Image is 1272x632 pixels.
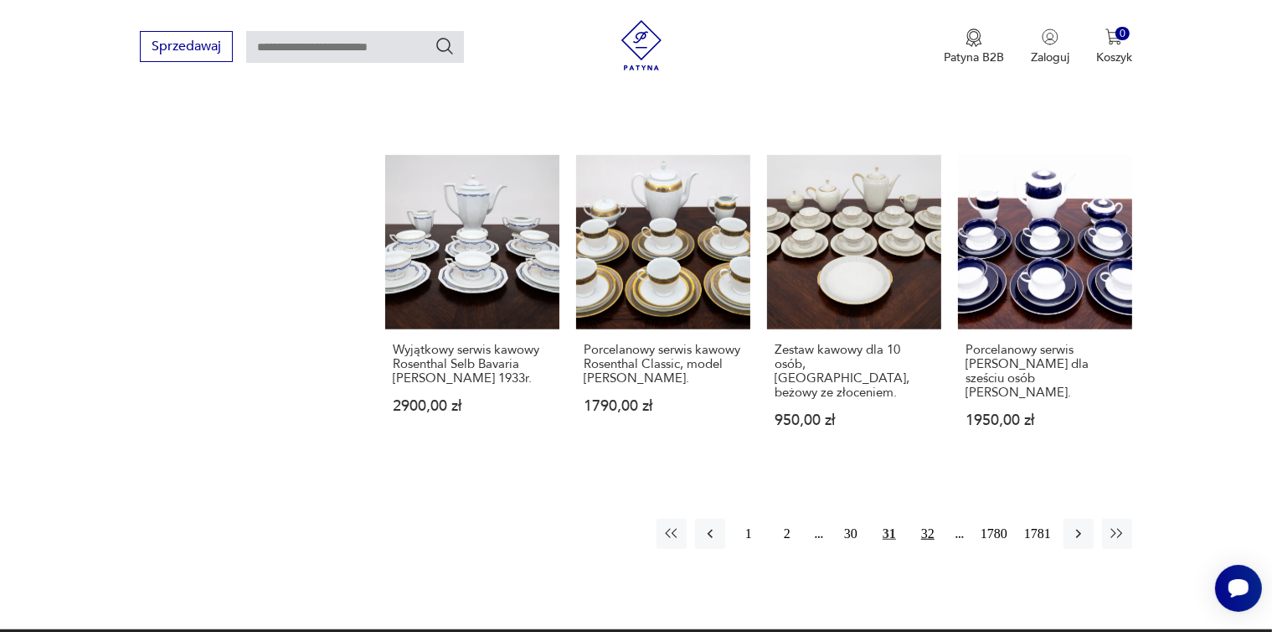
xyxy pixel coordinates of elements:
[1020,519,1055,549] button: 1781
[775,413,934,427] p: 950,00 zł
[976,519,1012,549] button: 1780
[1096,49,1132,65] p: Koszyk
[584,399,743,413] p: 1790,00 zł
[966,343,1125,400] h3: Porcelanowy serwis [PERSON_NAME] dla sześciu osób [PERSON_NAME].
[944,28,1004,65] button: Patyna B2B
[393,399,552,413] p: 2900,00 zł
[944,28,1004,65] a: Ikona medaluPatyna B2B
[1096,28,1132,65] button: 0Koszyk
[772,519,802,549] button: 2
[1031,28,1069,65] button: Zaloguj
[944,49,1004,65] p: Patyna B2B
[435,36,455,56] button: Szukaj
[966,413,1125,427] p: 1950,00 zł
[966,28,982,47] img: Ikona medalu
[775,343,934,400] h3: Zestaw kawowy dla 10 osób, [GEOGRAPHIC_DATA], beżowy ze złoceniem.
[874,519,904,549] button: 31
[140,31,233,62] button: Sprzedawaj
[1031,49,1069,65] p: Zaloguj
[385,155,559,460] a: Wyjątkowy serwis kawowy Rosenthal Selb Bavaria MARIA 1933r.Wyjątkowy serwis kawowy Rosenthal Selb...
[616,20,667,70] img: Patyna - sklep z meblami i dekoracjami vintage
[140,42,233,54] a: Sprzedawaj
[576,155,750,460] a: Porcelanowy serwis kawowy Rosenthal Classic, model Aida Monaco.Porcelanowy serwis kawowy Rosentha...
[393,343,552,386] h3: Wyjątkowy serwis kawowy Rosenthal Selb Bavaria [PERSON_NAME] 1933r.
[1215,565,1262,612] iframe: Smartsupp widget button
[767,155,941,460] a: Zestaw kawowy dla 10 osób, Bavaria, beżowy ze złoceniem.Zestaw kawowy dla 10 osób, [GEOGRAPHIC_DA...
[913,519,943,549] button: 32
[734,519,764,549] button: 1
[836,519,866,549] button: 30
[1042,28,1058,45] img: Ikonka użytkownika
[1115,27,1130,41] div: 0
[958,155,1132,460] a: Porcelanowy serwis marki Rosenthal dla sześciu osób Aida Kobalt.Porcelanowy serwis [PERSON_NAME] ...
[584,343,743,386] h3: Porcelanowy serwis kawowy Rosenthal Classic, model [PERSON_NAME].
[1105,28,1122,45] img: Ikona koszyka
